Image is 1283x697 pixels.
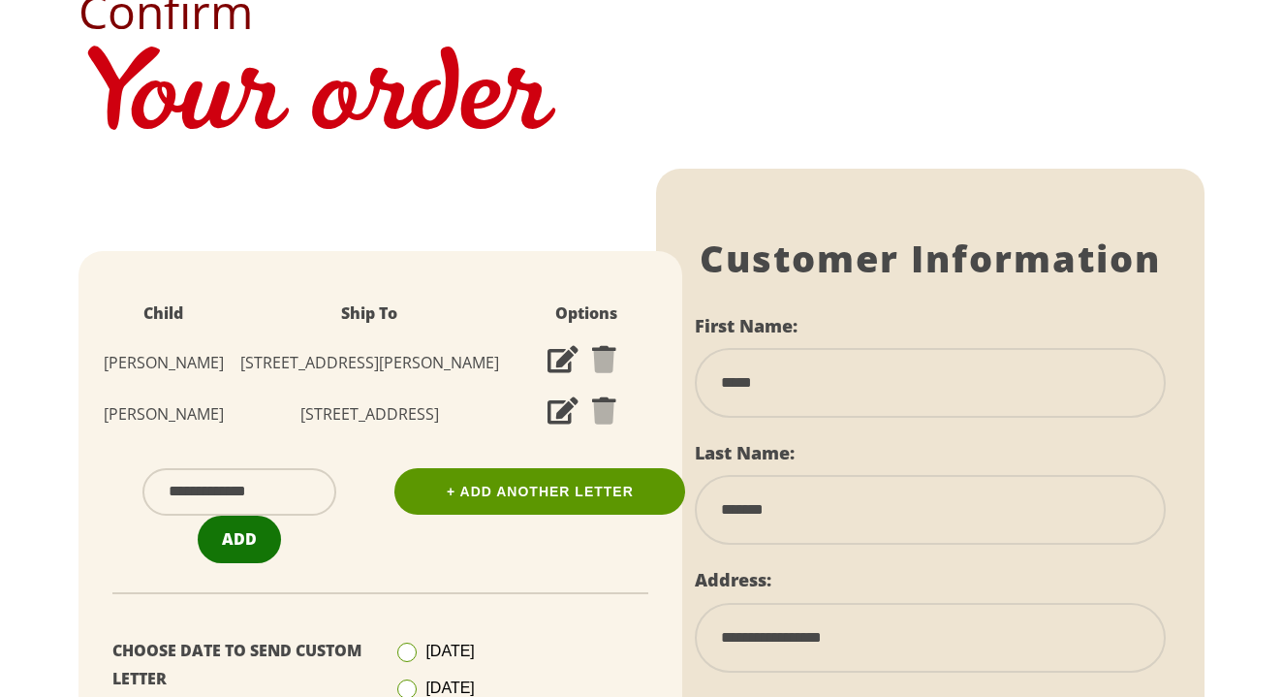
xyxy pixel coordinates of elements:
[229,290,511,337] th: Ship To
[45,14,84,31] span: Help
[229,389,511,440] td: [STREET_ADDRESS]
[98,389,229,440] td: [PERSON_NAME]
[198,516,281,563] button: Add
[78,35,1205,169] h1: Your order
[695,237,1166,281] h1: Customer Information
[112,637,365,693] p: Choose Date To Send Custom Letter
[695,314,798,337] label: First Name:
[229,337,511,389] td: [STREET_ADDRESS][PERSON_NAME]
[695,568,771,591] label: Address:
[511,290,663,337] th: Options
[425,643,474,659] span: [DATE]
[222,528,257,550] span: Add
[695,441,795,464] label: Last Name:
[394,468,685,515] a: + Add Another Letter
[98,337,229,389] td: [PERSON_NAME]
[425,680,474,696] span: [DATE]
[98,290,229,337] th: Child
